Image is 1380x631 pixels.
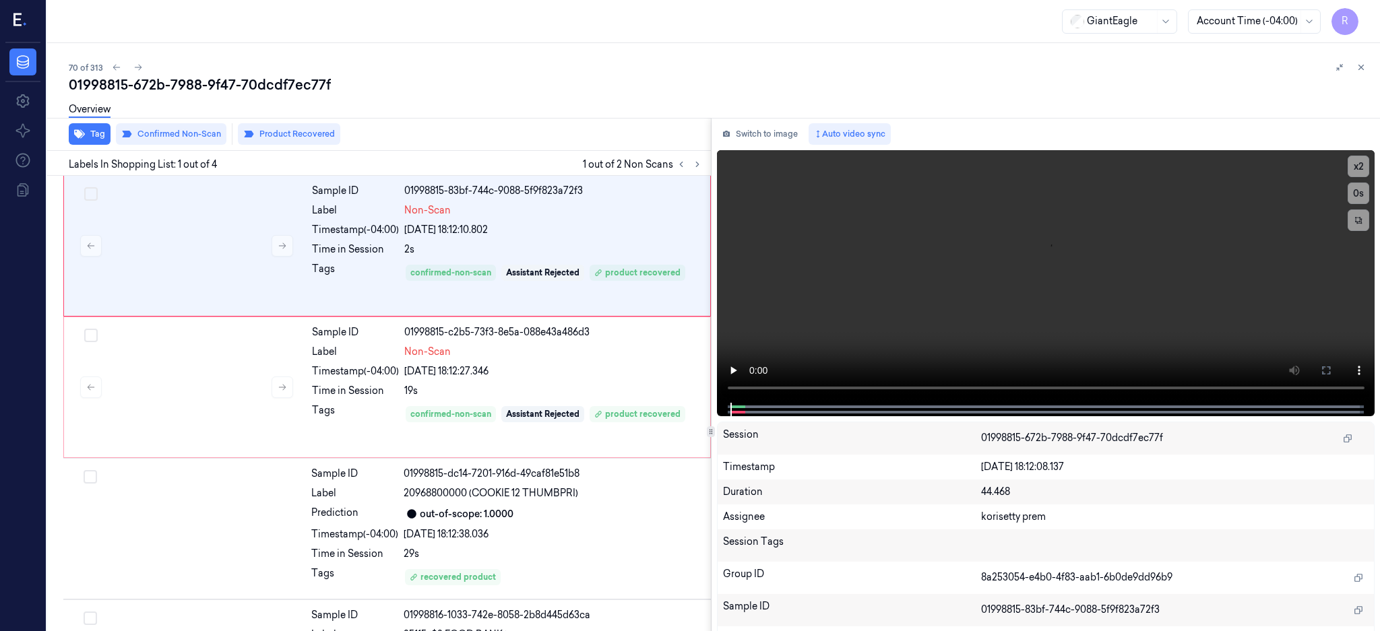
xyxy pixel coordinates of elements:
[312,325,399,339] div: Sample ID
[69,158,217,172] span: Labels In Shopping List: 1 out of 4
[723,535,981,556] div: Session Tags
[404,547,703,561] div: 29s
[312,384,399,398] div: Time in Session
[723,599,981,621] div: Sample ID
[1331,8,1358,35] button: R
[404,325,702,339] div: 01998815-c2b5-73f3-8e5a-088e43a486d3
[410,571,496,583] div: recovered product
[311,467,398,481] div: Sample ID
[84,470,97,484] button: Select row
[404,223,702,237] div: [DATE] 18:12:10.802
[981,603,1160,617] span: 01998815-83bf-744c-9088-5f9f823a72f3
[981,460,1369,474] div: [DATE] 18:12:08.137
[311,566,398,588] div: Tags
[717,123,803,145] button: Switch to image
[312,403,399,425] div: Tags
[404,184,702,198] div: 01998815-83bf-744c-9088-5f9f823a72f3
[84,329,98,342] button: Select row
[312,223,399,237] div: Timestamp (-04:00)
[311,506,398,522] div: Prediction
[116,123,226,145] button: Confirmed Non-Scan
[311,527,398,541] div: Timestamp (-04:00)
[84,611,97,625] button: Select row
[404,203,451,218] span: Non-Scan
[506,267,579,279] div: Assistant Rejected
[404,608,703,622] div: 01998816-1033-742e-8058-2b8d445d63ca
[69,123,111,145] button: Tag
[404,486,578,500] span: 20968800000 (COOKIE 12 THUMBPRI)
[69,62,103,73] span: 70 of 313
[404,384,702,398] div: 19s
[311,547,398,561] div: Time in Session
[594,408,681,420] div: product recovered
[809,123,891,145] button: Auto video sync
[69,102,111,118] a: Overview
[723,485,981,499] div: Duration
[404,242,702,257] div: 2s
[1348,156,1369,177] button: x2
[981,485,1369,499] div: 44.468
[723,567,981,589] div: Group ID
[410,408,491,420] div: confirmed-non-scan
[312,345,399,359] div: Label
[312,364,399,378] div: Timestamp (-04:00)
[404,345,451,359] span: Non-Scan
[404,467,703,481] div: 01998815-dc14-7201-916d-49caf81e51b8
[981,510,1369,524] div: korisetty prem
[84,187,98,201] button: Select row
[312,262,399,284] div: Tags
[312,242,399,257] div: Time in Session
[723,460,981,474] div: Timestamp
[404,364,702,378] div: [DATE] 18:12:27.346
[410,267,491,279] div: confirmed-non-scan
[981,431,1163,445] span: 01998815-672b-7988-9f47-70dcdf7ec77f
[981,570,1172,585] span: 8a253054-e4b0-4f83-aab1-6b0de9dd96b9
[420,507,513,521] div: out-of-scope: 1.0000
[312,203,399,218] div: Label
[723,428,981,449] div: Session
[69,75,1369,94] div: 01998815-672b-7988-9f47-70dcdf7ec77f
[594,267,681,279] div: product recovered
[723,510,981,524] div: Assignee
[311,608,398,622] div: Sample ID
[311,486,398,500] div: Label
[404,527,703,541] div: [DATE] 18:12:38.036
[1348,182,1369,204] button: 0s
[238,123,340,145] button: Product Recovered
[312,184,399,198] div: Sample ID
[583,156,705,172] span: 1 out of 2 Non Scans
[506,408,579,420] div: Assistant Rejected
